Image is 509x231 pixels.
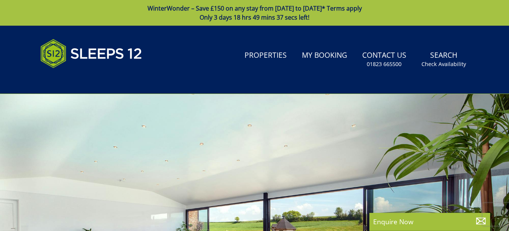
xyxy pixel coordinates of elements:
[241,47,290,64] a: Properties
[418,47,469,72] a: SearchCheck Availability
[37,77,116,83] iframe: Customer reviews powered by Trustpilot
[373,217,486,226] p: Enquire Now
[359,47,409,72] a: Contact Us01823 665500
[367,60,401,68] small: 01823 665500
[299,47,350,64] a: My Booking
[200,13,309,22] span: Only 3 days 18 hrs 49 mins 37 secs left!
[421,60,466,68] small: Check Availability
[40,35,142,72] img: Sleeps 12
